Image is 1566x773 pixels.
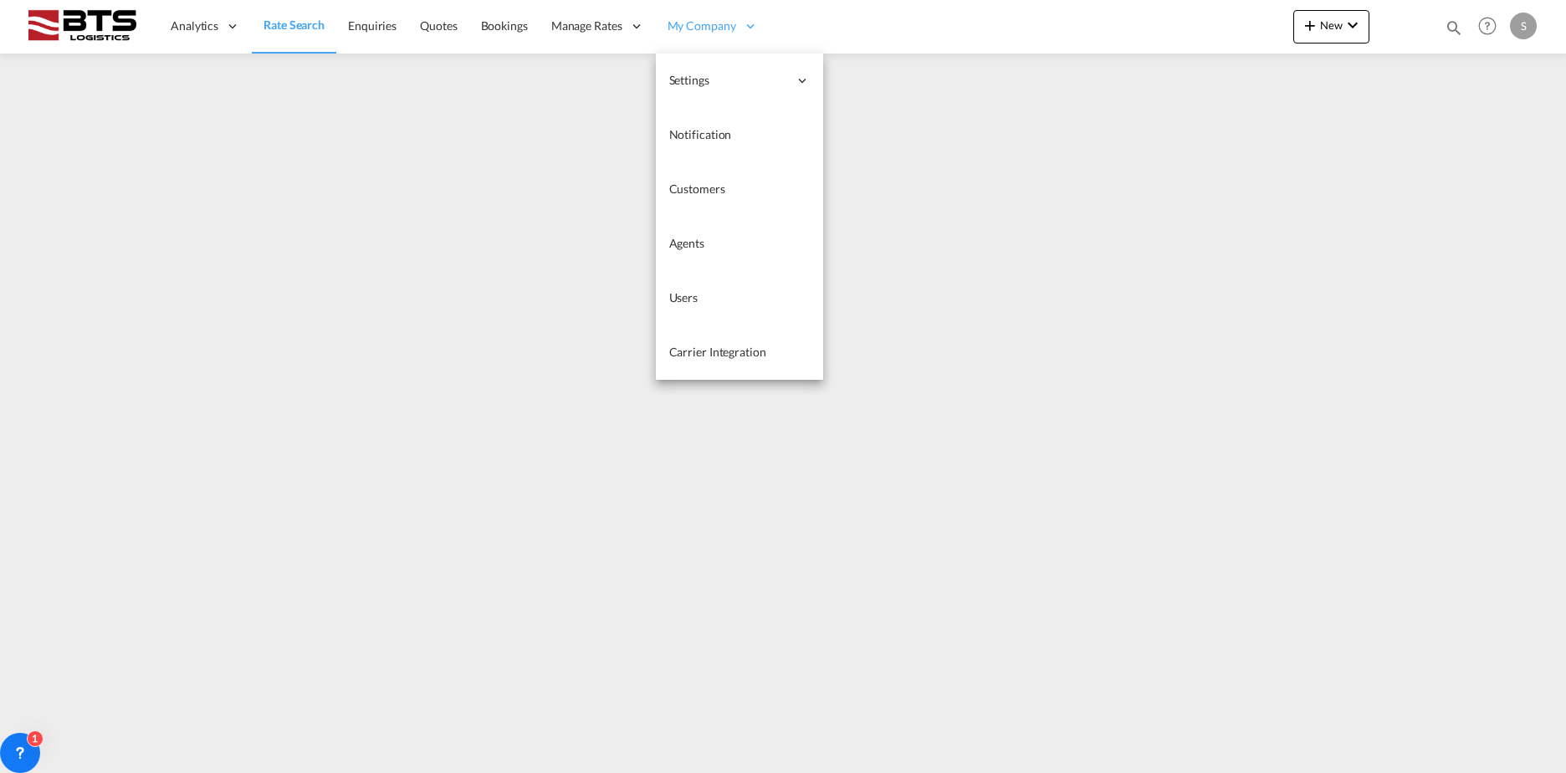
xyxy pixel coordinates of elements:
a: Agents [656,217,823,271]
div: S [1510,13,1537,39]
md-icon: icon-magnify [1445,18,1463,37]
span: Manage Rates [551,18,622,34]
div: icon-magnify [1445,18,1463,44]
span: Notification [669,127,732,141]
button: icon-plus 400-fgNewicon-chevron-down [1293,10,1369,44]
div: Help [1473,12,1510,42]
a: Users [656,271,823,325]
md-icon: icon-plus 400-fg [1300,15,1320,35]
span: Customers [669,182,725,196]
a: Customers [656,162,823,217]
span: Carrier Integration [669,345,766,359]
span: Rate Search [264,18,325,32]
span: Bookings [481,18,528,33]
a: Carrier Integration [656,325,823,380]
span: Users [669,290,699,305]
md-icon: icon-chevron-down [1343,15,1363,35]
div: Settings [656,54,823,108]
span: Enquiries [348,18,397,33]
a: Notification [656,108,823,162]
span: My Company [668,18,736,34]
span: New [1300,18,1363,32]
img: cdcc71d0be7811ed9adfbf939d2aa0e8.png [25,8,138,45]
span: Analytics [171,18,218,34]
span: Settings [669,72,788,89]
span: Help [1473,12,1502,40]
span: Quotes [420,18,457,33]
span: Agents [669,236,704,250]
